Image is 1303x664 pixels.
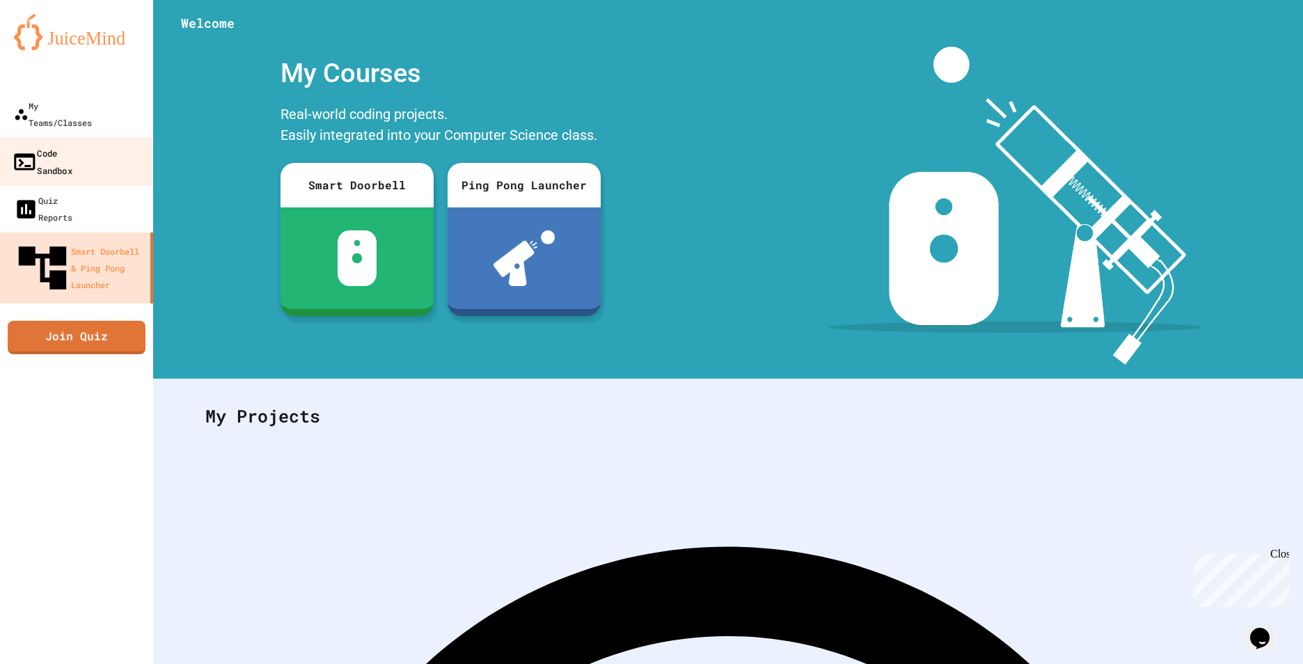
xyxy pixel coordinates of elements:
a: Join Quiz [8,320,145,354]
div: Smart Doorbell & Ping Pong Launcher [14,239,145,297]
div: Quiz Reports [14,192,72,226]
div: Ping Pong Launcher [448,163,601,207]
img: banner-image-my-projects.png [829,47,1202,365]
iframe: chat widget [1245,608,1289,650]
div: Smart Doorbell [281,163,434,207]
div: Chat with us now!Close [6,6,96,88]
div: Code Sandbox [12,144,72,178]
img: sdb-white.svg [338,230,377,286]
div: My Courses [274,47,608,100]
div: My Teams/Classes [14,97,92,131]
img: ppl-with-ball.png [493,230,555,286]
img: logo-orange.svg [14,14,139,50]
iframe: chat widget [1187,548,1289,607]
div: Real-world coding projects. Easily integrated into your Computer Science class. [274,100,608,152]
div: My Projects [191,389,1265,443]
